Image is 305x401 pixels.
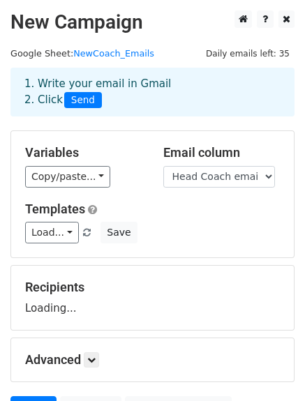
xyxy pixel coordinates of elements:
h5: Email column [163,145,281,160]
small: Google Sheet: [10,48,154,59]
a: Templates [25,202,85,216]
h5: Advanced [25,352,280,368]
div: 1. Write your email in Gmail 2. Click [14,76,291,108]
button: Save [101,222,137,243]
a: Load... [25,222,79,243]
span: Daily emails left: 35 [201,46,295,61]
h2: New Campaign [10,10,295,34]
a: NewCoach_Emails [73,48,154,59]
div: Loading... [25,280,280,316]
a: Copy/paste... [25,166,110,188]
a: Daily emails left: 35 [201,48,295,59]
h5: Recipients [25,280,280,295]
h5: Variables [25,145,142,160]
span: Send [64,92,102,109]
